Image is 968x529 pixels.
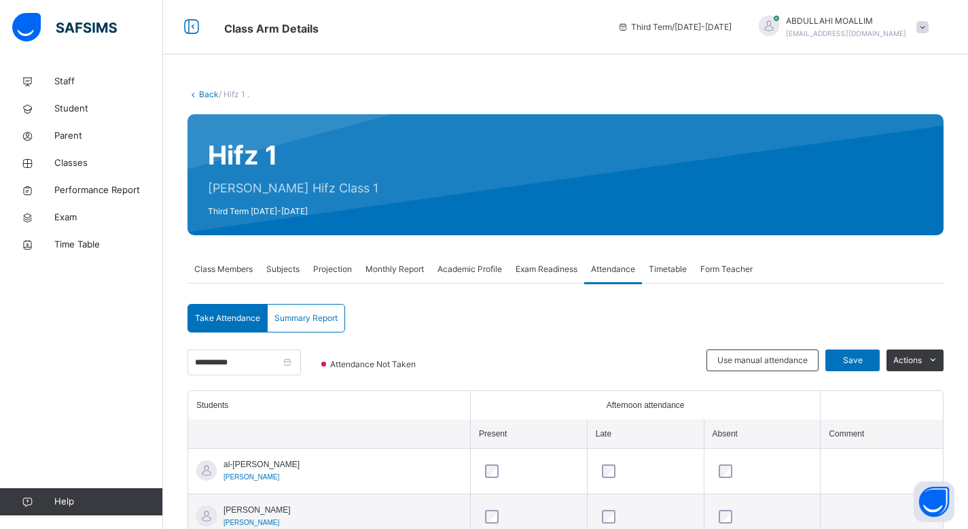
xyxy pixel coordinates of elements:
[365,263,424,275] span: Monthly Report
[194,263,253,275] span: Class Members
[219,89,249,99] span: / Hifz 1 .
[54,75,163,88] span: Staff
[717,354,808,366] span: Use manual attendance
[893,354,922,366] span: Actions
[649,263,687,275] span: Timetable
[223,458,300,471] span: al-[PERSON_NAME]
[821,420,943,449] th: Comment
[223,519,279,526] span: [PERSON_NAME]
[745,15,935,39] div: ABDULLAHIMOALLIM
[470,420,587,449] th: Present
[12,13,117,41] img: safsims
[195,312,260,324] span: Take Attendance
[704,420,821,449] th: Absent
[54,102,163,116] span: Student
[516,263,577,275] span: Exam Readiness
[223,504,291,516] span: [PERSON_NAME]
[54,495,162,509] span: Help
[700,263,753,275] span: Form Teacher
[224,22,319,35] span: Class Arm Details
[274,312,338,324] span: Summary Report
[54,211,163,224] span: Exam
[607,399,685,411] span: Afternoon attendance
[54,129,163,143] span: Parent
[437,263,502,275] span: Academic Profile
[329,358,420,371] span: Attendance Not Taken
[836,354,870,366] span: Save
[266,263,300,275] span: Subjects
[54,238,163,252] span: Time Table
[199,89,219,99] a: Back
[313,263,352,275] span: Projection
[223,473,279,481] span: [PERSON_NAME]
[587,420,704,449] th: Late
[54,156,163,170] span: Classes
[786,15,906,27] span: ABDULLAHI MOALLIM
[914,481,954,522] button: Open asap
[617,21,732,33] span: session/term information
[591,263,635,275] span: Attendance
[54,184,163,197] span: Performance Report
[786,29,906,37] span: [EMAIL_ADDRESS][DOMAIN_NAME]
[188,391,470,420] th: Students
